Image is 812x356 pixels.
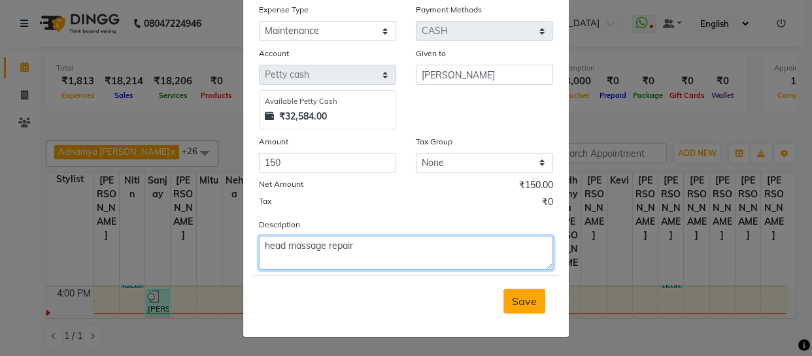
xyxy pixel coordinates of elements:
[416,4,482,16] label: Payment Methods
[279,110,327,123] strong: ₹32,584.00
[503,289,545,314] button: Save
[259,136,288,148] label: Amount
[416,48,446,59] label: Given to
[512,295,537,308] span: Save
[259,153,396,173] input: Amount
[265,96,390,107] div: Available Petty Cash
[542,195,553,212] span: ₹0
[259,178,303,190] label: Net Amount
[259,4,309,16] label: Expense Type
[519,178,553,195] span: ₹150.00
[416,136,452,148] label: Tax Group
[259,195,271,207] label: Tax
[416,65,553,85] input: Given to
[259,48,289,59] label: Account
[259,219,300,231] label: Description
